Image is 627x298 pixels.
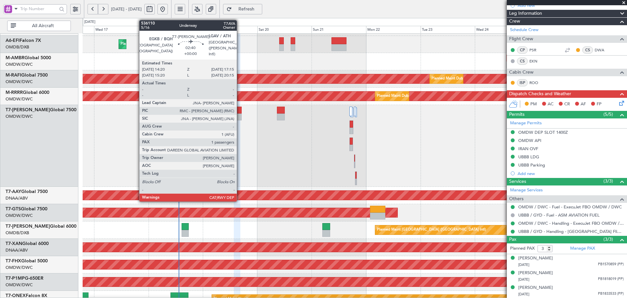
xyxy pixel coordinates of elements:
[509,35,533,43] span: Flight Crew
[223,4,262,14] button: Refresh
[598,262,624,267] span: PB1570859 (PP)
[518,285,553,291] div: [PERSON_NAME]
[6,241,22,246] span: T7-XAN
[7,21,71,31] button: All Aircraft
[6,38,20,43] span: A6-EFI
[17,24,69,28] span: All Aircraft
[84,19,95,25] div: [DATE]
[518,146,538,151] div: IRAN OVF
[529,58,544,64] a: EKN
[6,44,29,50] a: OMDB/DXB
[6,224,76,229] a: T7-[PERSON_NAME]Global 6000
[518,220,624,226] a: OMDW / DWC - Handling - ExecuJet FBO OMDW / DWC
[257,26,312,34] div: Sat 20
[6,56,24,60] span: M-AMBR
[518,292,529,297] span: [DATE]
[6,276,25,281] span: T7-P1MP
[6,207,47,211] a: T7-GTSGlobal 7500
[518,262,529,267] span: [DATE]
[366,26,421,34] div: Mon 22
[6,61,33,67] a: OMDW/DWC
[517,58,528,65] div: CS
[6,293,47,298] a: T7-ONEXFalcon 8X
[94,26,149,34] div: Wed 17
[564,101,570,108] span: CR
[598,276,624,282] span: PB1818019 (PP)
[6,259,21,263] span: T7-FHX
[603,111,613,118] span: (5/5)
[510,187,543,194] a: Manage Services
[518,130,568,135] div: OMDW DEP SLOT 1400Z
[518,204,622,210] a: OMDW / DWC - Fuel - ExecuJet FBO OMDW / DWC
[509,90,571,98] span: Dispatch Checks and Weather
[6,189,21,194] span: T7-AAY
[517,46,528,54] div: CP
[603,236,613,243] span: (3/3)
[6,189,48,194] a: T7-AAYGlobal 7500
[597,101,602,108] span: FP
[570,245,595,252] a: Manage PAX
[6,247,28,253] a: DNAA/ABV
[6,108,50,112] span: T7-[PERSON_NAME]
[6,241,49,246] a: T7-XANGlobal 6000
[6,96,33,102] a: OMDW/DWC
[518,277,529,282] span: [DATE]
[6,224,50,229] span: T7-[PERSON_NAME]
[510,245,535,252] label: Planned PAX
[431,74,496,84] div: Planned Maint Dubai (Al Maktoum Intl)
[111,6,142,12] span: [DATE] - [DATE]
[518,229,624,234] a: UBBB / GYD - Handling - [GEOGRAPHIC_DATA] Flight Support
[121,39,223,49] div: Planned Maint [GEOGRAPHIC_DATA] ([GEOGRAPHIC_DATA])
[6,265,33,271] a: OMDW/DWC
[509,195,523,203] span: Others
[6,90,49,95] a: M-RRRRGlobal 6000
[6,90,23,95] span: M-RRRR
[6,213,33,219] a: OMDW/DWC
[509,178,526,185] span: Services
[20,4,57,14] input: Trip Number
[6,293,26,298] span: T7-ONEX
[233,7,260,11] span: Refresh
[6,195,28,201] a: DNAA/ABV
[603,178,613,184] span: (3/3)
[518,3,624,8] div: Add new
[149,26,203,34] div: Thu 18
[518,270,553,276] div: [PERSON_NAME]
[6,73,48,78] a: M-RAFIGlobal 7500
[518,138,541,143] div: OMDW API
[312,26,366,34] div: Sun 21
[510,27,539,33] a: Schedule Crew
[518,154,539,160] div: UBBB LDG
[6,38,41,43] a: A6-EFIFalcon 7X
[203,26,257,34] div: Fri 19
[6,73,21,78] span: M-RAFI
[518,255,553,262] div: [PERSON_NAME]
[421,26,475,34] div: Tue 23
[6,114,33,119] a: OMDW/DWC
[509,236,516,243] span: Pax
[509,111,524,118] span: Permits
[530,101,537,108] span: PM
[6,230,29,236] a: OMDB/DXB
[6,259,48,263] a: T7-FHXGlobal 5000
[581,101,586,108] span: AF
[377,225,486,235] div: Planned Maint [GEOGRAPHIC_DATA] ([GEOGRAPHIC_DATA] Intl)
[6,276,43,281] a: T7-P1MPG-650ER
[510,120,542,127] a: Manage Permits
[518,162,545,168] div: UBBB Parking
[517,79,528,86] div: ISP
[518,212,600,218] a: UBBB / GYD - Fuel - ASM AVIATION FUEL
[377,91,441,101] div: Planned Maint Dubai (Al Maktoum Intl)
[509,69,534,76] span: Cabin Crew
[6,56,51,60] a: M-AMBRGlobal 5000
[6,282,33,288] a: OMDW/DWC
[475,26,529,34] div: Wed 24
[6,207,21,211] span: T7-GTS
[582,46,593,54] div: CS
[595,47,609,53] a: DWA
[518,171,624,176] div: Add new
[509,10,542,17] span: Leg Information
[598,291,624,297] span: PB1833533 (PP)
[529,47,544,53] a: PSR
[509,18,520,25] span: Crew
